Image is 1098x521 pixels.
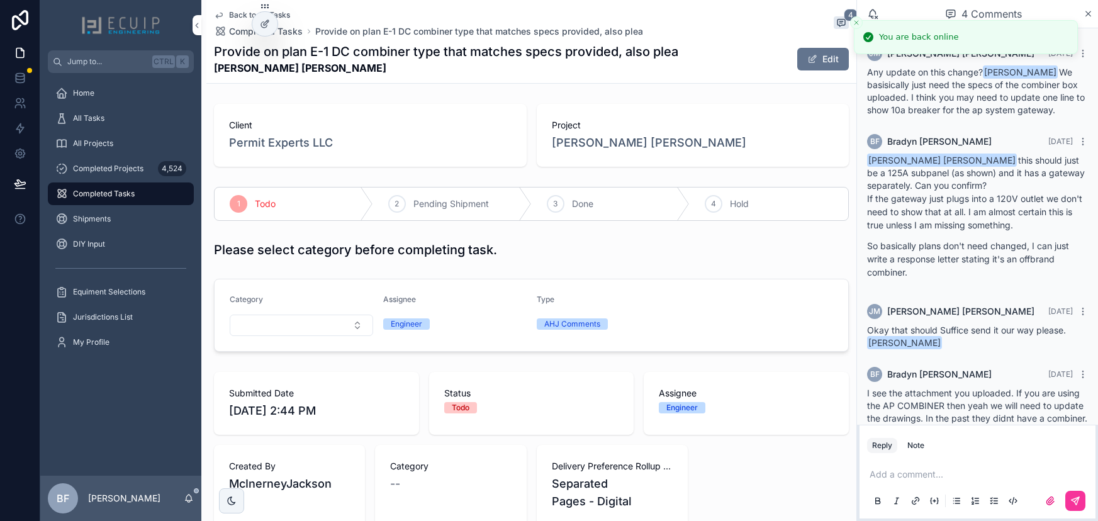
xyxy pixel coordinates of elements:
[255,198,276,210] span: Todo
[544,318,600,330] div: AHJ Comments
[887,135,992,148] span: Bradyn [PERSON_NAME]
[229,460,350,473] span: Created By
[40,73,201,370] div: scrollable content
[81,15,160,35] img: App logo
[229,387,404,400] span: Submitted Date
[867,325,1066,348] span: Okay that should Suffice send it our way please.
[214,43,678,60] h1: Provide on plan E-1 DC combiner type that matches specs provided, also plea
[73,88,94,98] span: Home
[73,214,111,224] span: Shipments
[395,199,399,209] span: 2
[73,138,113,148] span: All Projects
[229,402,404,420] span: [DATE] 2:44 PM
[867,154,1088,279] div: this should just be a 125A subpanel (as shown) and it has a gateway separately. Can you confirm?
[214,10,290,20] a: Back to All Tasks
[907,440,924,451] div: Note
[73,287,145,297] span: Equiment Selections
[413,198,489,210] span: Pending Shipment
[177,57,188,67] span: K
[730,198,749,210] span: Hold
[48,281,194,303] a: Equiment Selections
[73,164,143,174] span: Completed Projects
[391,318,422,330] div: Engineer
[214,25,303,38] a: Completed Tasks
[552,475,673,510] span: Separated Pages - Digital
[230,315,373,336] button: Select Button
[553,199,557,209] span: 3
[48,306,194,328] a: Jurisdictions List
[983,65,1058,79] span: [PERSON_NAME]
[552,119,834,132] span: Project
[867,154,1017,167] span: [PERSON_NAME] [PERSON_NAME]
[887,305,1034,318] span: [PERSON_NAME] [PERSON_NAME]
[887,368,992,381] span: Bradyn [PERSON_NAME]
[902,438,929,453] button: Note
[867,388,1087,423] span: I see the attachment you uploaded. If you are using the AP COMBINER then yeah we will need to upd...
[73,239,105,249] span: DIY Input
[844,9,858,21] span: 4
[867,239,1088,279] p: So basically plans don't need changed, I can just write a response letter stating it's an offbran...
[237,199,240,209] span: 1
[870,369,880,379] span: BF
[229,475,350,493] span: McInerneyJackson
[315,25,643,38] a: Provide on plan E-1 DC combiner type that matches specs provided, also plea
[73,113,104,123] span: All Tasks
[537,294,554,304] span: Type
[229,10,290,20] span: Back to All Tasks
[1048,137,1073,146] span: [DATE]
[214,241,497,259] h1: Please select category before completing task.
[214,60,678,76] strong: [PERSON_NAME] [PERSON_NAME]
[229,119,512,132] span: Client
[834,16,849,31] button: 4
[48,132,194,155] a: All Projects
[390,460,511,473] span: Category
[444,387,619,400] span: Status
[67,57,147,67] span: Jump to...
[48,182,194,205] a: Completed Tasks
[867,438,897,453] button: Reply
[867,67,1085,115] span: Any update on this change? We basisically just need the specs of the combiner box uploaded. I thi...
[229,134,333,152] a: Permit Experts LLC
[73,312,133,322] span: Jurisdictions List
[48,331,194,354] a: My Profile
[48,233,194,255] a: DIY Input
[57,491,69,506] span: BF
[48,50,194,73] button: Jump to...CtrlK
[552,134,746,152] a: [PERSON_NAME] [PERSON_NAME]
[552,460,673,473] span: Delivery Preference Rollup (from Design projects)
[659,387,834,400] span: Assignee
[711,199,716,209] span: 4
[1048,369,1073,379] span: [DATE]
[383,294,416,304] span: Assignee
[48,208,194,230] a: Shipments
[73,337,109,347] span: My Profile
[48,82,194,104] a: Home
[867,192,1088,232] p: If the gateway just plugs into a 120V outlet we don't need to show that at all. I am almost certa...
[230,294,263,304] span: Category
[158,161,186,176] div: 4,524
[879,31,958,43] div: You are back online
[850,16,863,29] button: Close toast
[1048,306,1073,316] span: [DATE]
[48,107,194,130] a: All Tasks
[870,137,880,147] span: BF
[390,475,400,493] span: --
[88,492,160,505] p: [PERSON_NAME]
[666,402,698,413] div: Engineer
[572,198,593,210] span: Done
[229,25,303,38] span: Completed Tasks
[452,402,469,413] div: Todo
[48,157,194,180] a: Completed Projects4,524
[73,189,135,199] span: Completed Tasks
[867,336,942,349] span: [PERSON_NAME]
[869,306,880,317] span: JM
[152,55,175,68] span: Ctrl
[797,48,849,70] button: Edit
[961,6,1022,21] span: 4 Comments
